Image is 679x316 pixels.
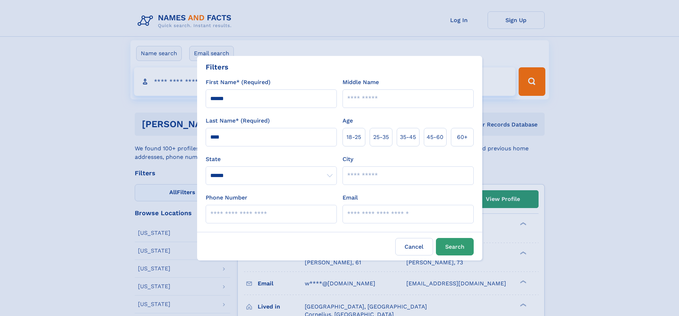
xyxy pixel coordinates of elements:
[343,78,379,87] label: Middle Name
[346,133,361,141] span: 18‑25
[343,193,358,202] label: Email
[395,238,433,255] label: Cancel
[457,133,468,141] span: 60+
[206,116,270,125] label: Last Name* (Required)
[206,78,271,87] label: First Name* (Required)
[436,238,474,255] button: Search
[343,116,353,125] label: Age
[427,133,443,141] span: 45‑60
[343,155,353,164] label: City
[206,62,228,72] div: Filters
[206,193,247,202] label: Phone Number
[206,155,337,164] label: State
[373,133,389,141] span: 25‑35
[400,133,416,141] span: 35‑45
